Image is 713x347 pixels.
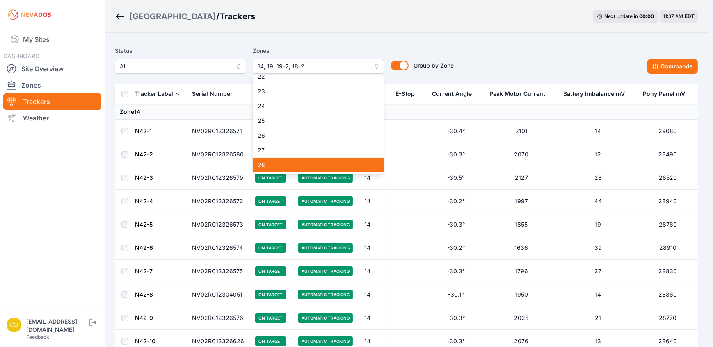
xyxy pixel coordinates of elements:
span: 25 [258,117,369,125]
span: 28 [258,161,369,169]
button: 14, 19, 19-2, 18-2 [253,59,384,74]
span: 23 [258,87,369,95]
span: 24 [258,102,369,110]
span: 27 [258,146,369,154]
div: 14, 19, 19-2, 18-2 [253,75,384,174]
span: 22 [258,73,369,81]
span: 14, 19, 19-2, 18-2 [258,61,368,71]
span: 26 [258,132,369,140]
